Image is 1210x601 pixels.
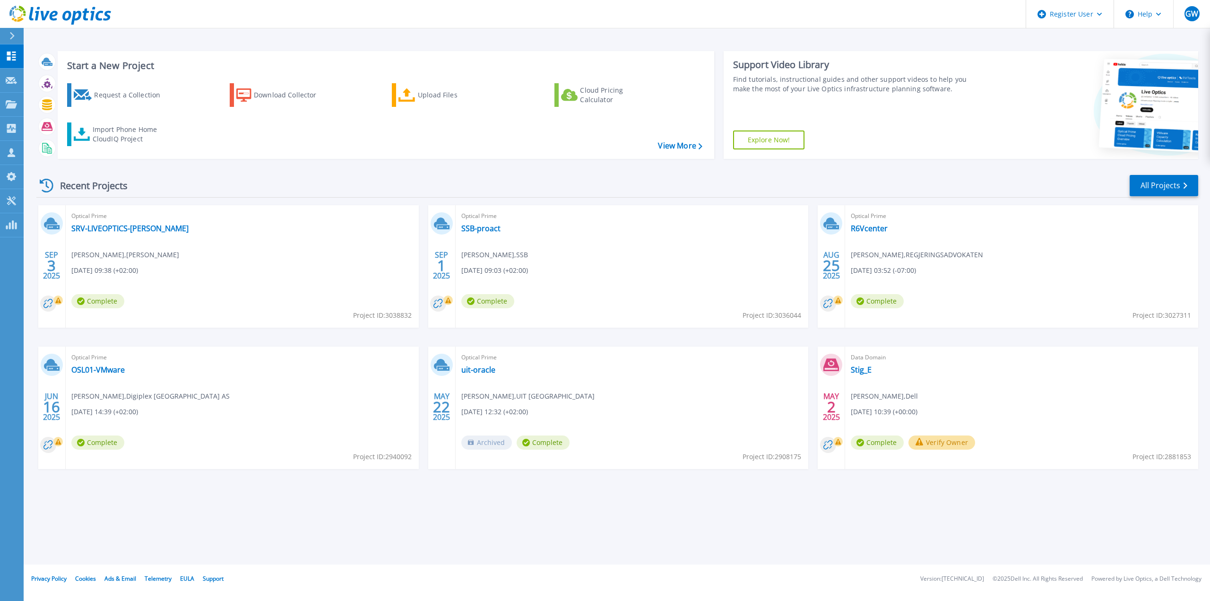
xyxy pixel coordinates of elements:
span: [PERSON_NAME] , SSB [461,250,528,260]
span: Project ID: 3038832 [353,310,412,321]
div: SEP 2025 [432,248,450,283]
span: [PERSON_NAME] , Dell [851,391,918,401]
a: Cookies [75,575,96,583]
li: Version: [TECHNICAL_ID] [920,576,984,582]
a: Request a Collection [67,83,173,107]
span: Complete [71,436,124,450]
span: 3 [47,261,56,270]
a: Stig_E [851,365,872,375]
span: Data Domain [851,352,1193,363]
span: Optical Prime [851,211,1193,221]
span: [PERSON_NAME] , REGJERINGSADVOKATEN [851,250,983,260]
div: Find tutorials, instructional guides and other support videos to help you make the most of your L... [733,75,978,94]
span: Complete [851,294,904,308]
span: Project ID: 3027311 [1132,310,1191,321]
div: Import Phone Home CloudIQ Project [93,125,166,144]
span: [PERSON_NAME] , Digiplex [GEOGRAPHIC_DATA] AS [71,391,230,401]
span: 22 [433,403,450,411]
div: Cloud Pricing Calculator [580,86,656,105]
span: [DATE] 10:39 (+00:00) [851,407,917,417]
button: Verify Owner [908,436,975,450]
li: © 2025 Dell Inc. All Rights Reserved [993,576,1083,582]
li: Powered by Live Optics, a Dell Technology [1091,576,1201,582]
a: uit-oracle [461,365,495,375]
a: Privacy Policy [31,575,67,583]
a: All Projects [1130,175,1198,196]
div: MAY 2025 [432,390,450,424]
a: Upload Files [392,83,497,107]
div: SEP 2025 [43,248,60,283]
span: Optical Prime [71,352,413,363]
a: Explore Now! [733,131,805,149]
a: Download Collector [230,83,335,107]
div: Download Collector [254,86,329,105]
span: Project ID: 2908175 [743,452,801,462]
span: Project ID: 2940092 [353,452,412,462]
span: 2 [827,403,836,411]
span: [PERSON_NAME] , [PERSON_NAME] [71,250,179,260]
div: Support Video Library [733,59,978,71]
span: 25 [823,261,840,270]
span: Optical Prime [461,211,803,221]
div: MAY 2025 [822,390,840,424]
span: Archived [461,436,512,450]
span: Complete [71,294,124,308]
span: [DATE] 03:52 (-07:00) [851,265,916,276]
a: Cloud Pricing Calculator [554,83,660,107]
div: Recent Projects [36,174,140,197]
span: [PERSON_NAME] , UIT [GEOGRAPHIC_DATA] [461,391,595,401]
a: EULA [180,575,194,583]
a: SRV-LIVEOPTICS-[PERSON_NAME] [71,224,189,233]
span: GW [1185,10,1198,17]
span: [DATE] 12:32 (+02:00) [461,407,528,417]
div: Upload Files [418,86,493,105]
span: [DATE] 09:38 (+02:00) [71,265,138,276]
div: Request a Collection [94,86,170,105]
a: Telemetry [145,575,172,583]
span: [DATE] 09:03 (+02:00) [461,265,528,276]
span: Optical Prime [71,211,413,221]
span: Complete [461,294,514,308]
span: Project ID: 3036044 [743,310,801,321]
a: Support [203,575,224,583]
span: 16 [43,403,60,411]
span: Complete [517,436,570,450]
h3: Start a New Project [67,61,702,71]
a: SSB-proact [461,224,501,233]
span: 1 [437,261,446,270]
span: Project ID: 2881853 [1132,452,1191,462]
div: AUG 2025 [822,248,840,283]
span: Complete [851,436,904,450]
a: Ads & Email [104,575,136,583]
div: JUN 2025 [43,390,60,424]
span: Optical Prime [461,352,803,363]
a: R6Vcenter [851,224,888,233]
span: [DATE] 14:39 (+02:00) [71,407,138,417]
a: OSL01-VMware [71,365,125,375]
a: View More [658,141,702,150]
